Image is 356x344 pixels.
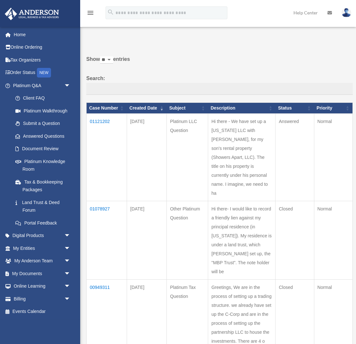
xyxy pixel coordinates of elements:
a: Platinum Walkthrough [9,104,77,117]
th: Priority: activate to sort column ascending [314,103,352,114]
a: Platinum Q&Aarrow_drop_down [4,79,77,92]
span: arrow_drop_down [64,280,77,293]
label: Search: [86,74,353,95]
a: Digital Productsarrow_drop_down [4,229,80,242]
a: Billingarrow_drop_down [4,292,80,305]
td: Hi there- I would like to record a friendly lien against my principal residence (in [US_STATE]). ... [208,201,275,280]
td: 01078927 [87,201,127,280]
a: Client FAQ [9,92,77,105]
a: My Anderson Teamarrow_drop_down [4,255,80,267]
td: Answered [275,114,314,201]
th: Description: activate to sort column ascending [208,103,275,114]
span: arrow_drop_down [64,229,77,242]
a: Home [4,28,80,41]
a: Tax Organizers [4,53,80,66]
th: Status: activate to sort column ascending [275,103,314,114]
a: Order StatusNEW [4,66,80,79]
span: arrow_drop_down [64,255,77,268]
a: Land Trust & Deed Forum [9,196,77,217]
a: Online Ordering [4,41,80,54]
th: Case Number: activate to sort column ascending [87,103,127,114]
img: Anderson Advisors Platinum Portal [3,8,61,20]
a: Document Review [9,143,77,155]
a: Answered Questions [9,130,74,143]
span: arrow_drop_down [64,267,77,280]
a: Submit a Question [9,117,77,130]
a: Tax & Bookkeeping Packages [9,176,77,196]
td: Hi there - We have set up a [US_STATE] LLC with [PERSON_NAME], for my son's rental property (Show... [208,114,275,201]
a: My Entitiesarrow_drop_down [4,242,80,255]
img: User Pic [342,8,351,17]
td: Closed [275,201,314,280]
td: Normal [314,201,352,280]
label: Show entries [86,55,353,70]
td: Normal [314,114,352,201]
i: menu [87,9,94,17]
a: Portal Feedback [9,217,77,229]
a: My Documentsarrow_drop_down [4,267,80,280]
a: menu [87,11,94,17]
input: Search: [86,83,353,95]
a: Online Learningarrow_drop_down [4,280,80,293]
td: [DATE] [127,201,167,280]
span: arrow_drop_down [64,292,77,306]
a: Events Calendar [4,305,80,318]
td: Platinum LLC Question [167,114,208,201]
i: search [107,9,114,16]
th: Subject: activate to sort column ascending [167,103,208,114]
span: arrow_drop_down [64,79,77,92]
th: Created Date: activate to sort column ascending [127,103,167,114]
a: Platinum Knowledge Room [9,155,77,176]
span: arrow_drop_down [64,242,77,255]
td: 01121202 [87,114,127,201]
td: [DATE] [127,114,167,201]
select: Showentries [100,56,113,64]
td: Other Platinum Question [167,201,208,280]
div: NEW [37,68,51,78]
